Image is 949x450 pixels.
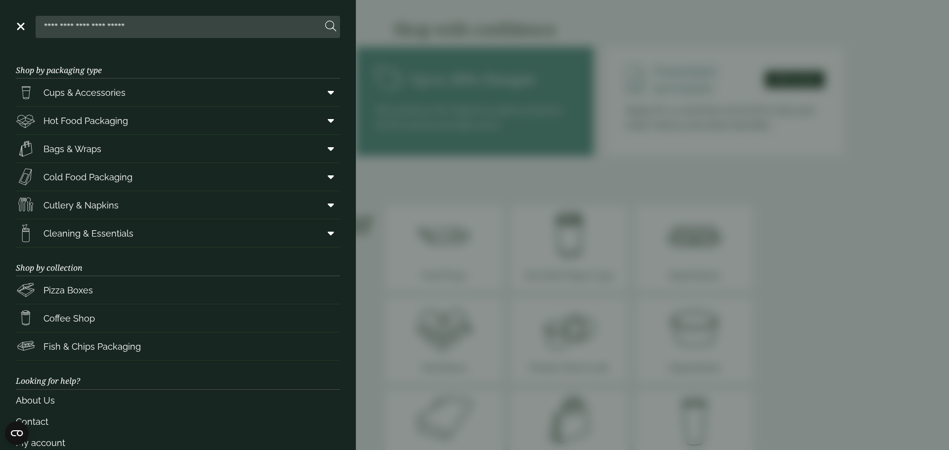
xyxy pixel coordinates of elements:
button: Open CMP widget [5,421,29,445]
img: FishNchip_box.svg [16,336,36,356]
img: open-wipe.svg [16,223,36,243]
img: Deli_box.svg [16,111,36,130]
img: HotDrink_paperCup.svg [16,308,36,328]
span: Cups & Accessories [43,86,126,99]
a: Coffee Shop [16,304,340,332]
a: Cold Food Packaging [16,163,340,191]
a: About Us [16,390,340,411]
span: Bags & Wraps [43,142,101,156]
span: Cleaning & Essentials [43,227,133,240]
span: Cold Food Packaging [43,170,132,184]
a: Hot Food Packaging [16,107,340,134]
a: Cups & Accessories [16,79,340,106]
img: Pizza_boxes.svg [16,280,36,300]
img: Paper_carriers.svg [16,139,36,159]
img: Cutlery.svg [16,195,36,215]
img: PintNhalf_cup.svg [16,82,36,102]
a: Cutlery & Napkins [16,191,340,219]
a: Fish & Chips Packaging [16,332,340,360]
img: Sandwich_box.svg [16,167,36,187]
span: Coffee Shop [43,312,95,325]
h3: Shop by collection [16,247,340,276]
a: Bags & Wraps [16,135,340,163]
h3: Looking for help? [16,361,340,389]
a: Cleaning & Essentials [16,219,340,247]
h3: Shop by packaging type [16,50,340,79]
span: Pizza Boxes [43,284,93,297]
a: Contact [16,411,340,432]
a: Pizza Boxes [16,276,340,304]
span: Hot Food Packaging [43,114,128,127]
span: Fish & Chips Packaging [43,340,141,353]
span: Cutlery & Napkins [43,199,119,212]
